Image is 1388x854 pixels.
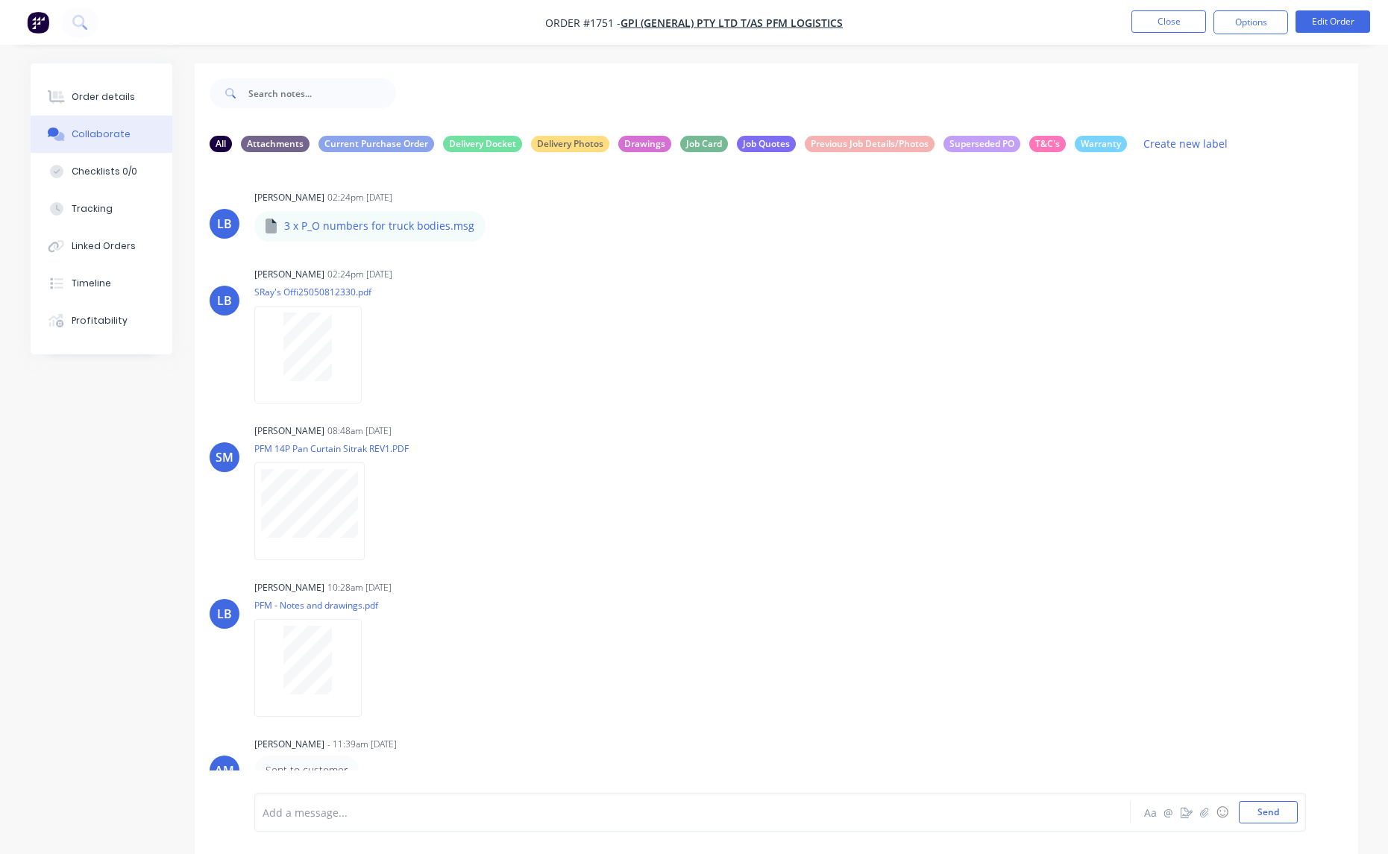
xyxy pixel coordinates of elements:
button: Linked Orders [31,227,172,265]
button: Checklists 0/0 [31,153,172,190]
button: Collaborate [31,116,172,153]
div: Job Card [680,136,728,152]
button: Edit Order [1296,10,1370,33]
div: SM [216,448,233,466]
button: Timeline [31,265,172,302]
div: AM [215,762,234,779]
p: PFM 14P Pan Curtain Sitrak REV1.PDF [254,442,409,455]
div: LB [217,292,232,310]
div: Attachments [241,136,310,152]
button: Options [1213,10,1288,34]
div: Previous Job Details/Photos [805,136,935,152]
div: 02:24pm [DATE] [327,191,392,204]
span: Order #1751 - [545,16,621,30]
div: Delivery Photos [531,136,609,152]
div: Tracking [72,202,113,216]
button: @ [1160,803,1178,821]
button: Create new label [1136,134,1236,154]
button: Close [1131,10,1206,33]
div: Checklists 0/0 [72,165,137,178]
img: Factory [27,11,49,34]
a: GPI (General) Pty Ltd T/As PFM Logistics [621,16,843,30]
button: ☺ [1213,803,1231,821]
div: LB [217,605,232,623]
div: 10:28am [DATE] [327,581,392,594]
div: All [210,136,232,152]
div: Profitability [72,314,128,327]
button: Send [1239,801,1298,823]
div: [PERSON_NAME] [254,738,324,751]
div: T&C's [1029,136,1066,152]
p: 3 x P_O numbers for truck bodies.msg [284,219,474,233]
div: Drawings [618,136,671,152]
div: Warranty [1075,136,1127,152]
div: [PERSON_NAME] [254,424,324,438]
div: Order details [72,90,135,104]
div: [PERSON_NAME] [254,581,324,594]
button: Tracking [31,190,172,227]
div: [PERSON_NAME] [254,191,324,204]
p: PFM - Notes and drawings.pdf [254,599,378,612]
div: Timeline [72,277,111,290]
input: Search notes... [248,78,396,108]
div: Current Purchase Order [318,136,434,152]
button: Profitability [31,302,172,339]
p: Sent to customer [266,763,348,778]
div: [PERSON_NAME] [254,268,324,281]
div: Superseded PO [943,136,1020,152]
div: 08:48am [DATE] [327,424,392,438]
div: Delivery Docket [443,136,522,152]
div: Linked Orders [72,239,136,253]
button: Aa [1142,803,1160,821]
div: Job Quotes [737,136,796,152]
button: Order details [31,78,172,116]
p: SRay's Offi25050812330.pdf [254,286,377,298]
div: - 11:39am [DATE] [327,738,397,751]
div: 02:24pm [DATE] [327,268,392,281]
div: Collaborate [72,128,131,141]
div: LB [217,215,232,233]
